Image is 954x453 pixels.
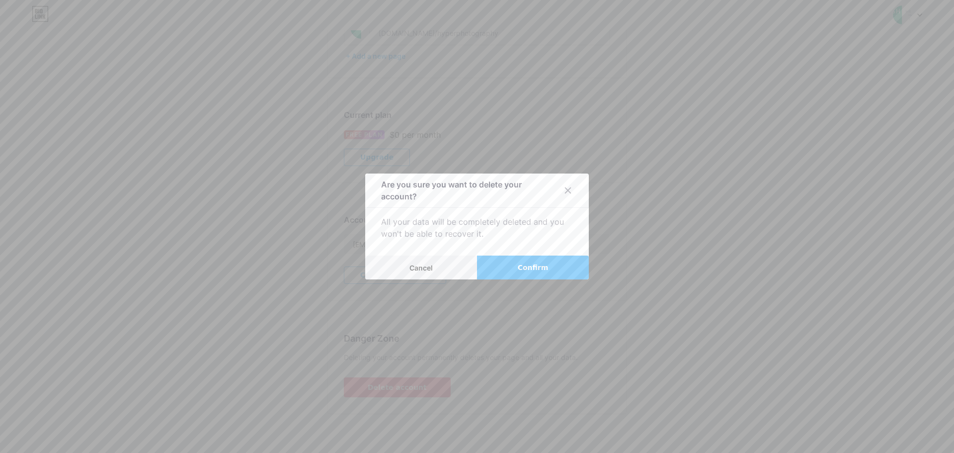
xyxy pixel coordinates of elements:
[381,179,559,202] div: Are you sure you want to delete your account?
[365,256,477,279] button: Cancel
[381,216,573,240] div: All your data will be completely deleted and you won't be able to recover it.
[518,263,549,273] span: Confirm
[477,256,589,279] button: Confirm
[409,264,433,272] span: Cancel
